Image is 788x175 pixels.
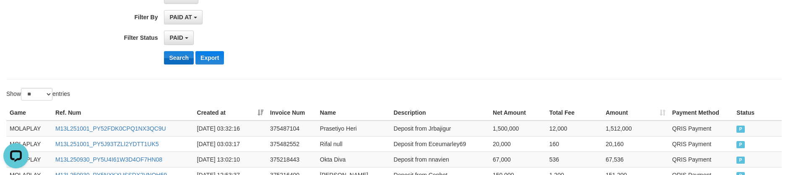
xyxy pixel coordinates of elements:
[194,105,267,121] th: Created at: activate to sort column ascending
[55,125,166,132] a: M13L251001_PY52FDK0CPQ1NX3QC9U
[52,105,194,121] th: Ref. Num
[6,136,52,152] td: MOLAPLAY
[602,121,669,136] td: 1,512,000
[267,121,317,136] td: 375487104
[669,105,733,121] th: Payment Method
[169,14,192,21] span: PAID AT
[736,126,745,133] span: PAID
[736,141,745,148] span: PAID
[6,121,52,136] td: MOLAPLAY
[390,136,490,152] td: Deposit from Eceumarley69
[669,121,733,136] td: QRIS Payment
[489,105,546,121] th: Net Amount
[21,88,52,100] select: Showentries
[267,105,317,121] th: Invoice Num
[546,121,603,136] td: 12,000
[55,156,162,163] a: M13L250930_PY5U4I61W3D4OF7HN08
[317,136,390,152] td: Rifal null
[169,34,183,41] span: PAID
[390,121,490,136] td: Deposit from Jrbajigur
[164,51,194,64] button: Search
[489,136,546,152] td: 20,000
[546,136,603,152] td: 160
[317,121,390,136] td: Prasetiyo Heri
[267,136,317,152] td: 375482552
[733,105,782,121] th: Status
[669,152,733,167] td: QRIS Payment
[669,136,733,152] td: QRIS Payment
[317,152,390,167] td: Okta Diva
[390,105,490,121] th: Description
[390,152,490,167] td: Deposit from nnavien
[195,51,224,64] button: Export
[602,152,669,167] td: 67,536
[317,105,390,121] th: Name
[55,141,159,147] a: M13L251001_PY5J93TZLI2YDTT1UK5
[602,105,669,121] th: Amount: activate to sort column ascending
[736,157,745,164] span: PAID
[546,152,603,167] td: 536
[3,3,29,28] button: Open LiveChat chat widget
[489,121,546,136] td: 1,500,000
[194,136,267,152] td: [DATE] 03:03:17
[546,105,603,121] th: Total Fee
[6,105,52,121] th: Game
[489,152,546,167] td: 67,000
[267,152,317,167] td: 375218443
[6,88,70,100] label: Show entries
[164,31,193,45] button: PAID
[602,136,669,152] td: 20,160
[194,152,267,167] td: [DATE] 13:02:10
[164,10,202,24] button: PAID AT
[194,121,267,136] td: [DATE] 03:32:16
